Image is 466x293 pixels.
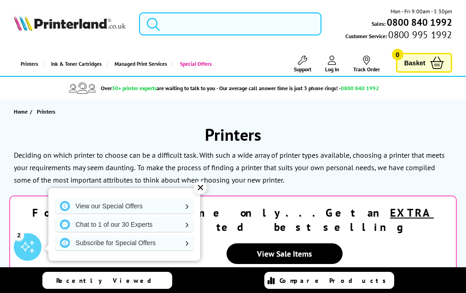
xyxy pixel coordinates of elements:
[264,272,394,289] a: Compare Products
[56,276,161,285] span: Recently Viewed
[55,236,193,250] a: Subscribe for Special Offers
[294,66,311,73] span: Support
[392,49,403,60] span: 0
[55,217,193,232] a: Chat to 1 of our 30 Experts
[43,52,106,76] a: Ink & Toner Cartridges
[294,56,311,73] a: Support
[14,230,24,240] div: 2
[14,107,30,116] a: Home
[14,52,43,76] a: Printers
[372,19,385,28] span: Sales:
[14,15,125,31] img: Printerland Logo
[37,108,55,115] span: Printers
[14,15,125,33] a: Printerland Logo
[227,243,343,264] a: View Sale Items
[387,30,452,39] span: 0800 995 1992
[280,276,391,285] span: Compare Products
[325,66,339,73] span: Log In
[14,163,435,184] p: To make the process of finding a printer that suits your own personal needs, we have compiled som...
[14,150,445,172] p: Deciding on which printer to choose can be a difficult task. With such a wide array of printer ty...
[325,56,339,73] a: Log In
[396,53,452,73] a: Basket 0
[385,18,452,27] a: 0800 840 1992
[216,85,379,92] span: - Our average call answer time is just 3 phone rings! -
[345,30,452,40] span: Customer Service:
[353,56,380,73] a: Track Order
[194,181,207,194] div: ✕
[112,85,157,92] span: 30+ printer experts
[55,199,193,213] a: View our Special Offers
[101,85,215,92] span: Over are waiting to talk to you
[42,272,172,289] a: Recently Viewed
[390,7,452,16] span: Mon - Fri 9:00am - 5:30pm
[172,52,216,76] a: Special Offers
[9,124,457,145] h1: Printers
[387,16,452,29] b: 0800 840 1992
[341,85,379,92] span: 0800 840 1992
[106,52,172,76] a: Managed Print Services
[32,206,434,260] strong: For a limited time only...Get an selected best selling printers!
[404,57,425,69] span: Basket
[51,52,102,76] span: Ink & Toner Cartridges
